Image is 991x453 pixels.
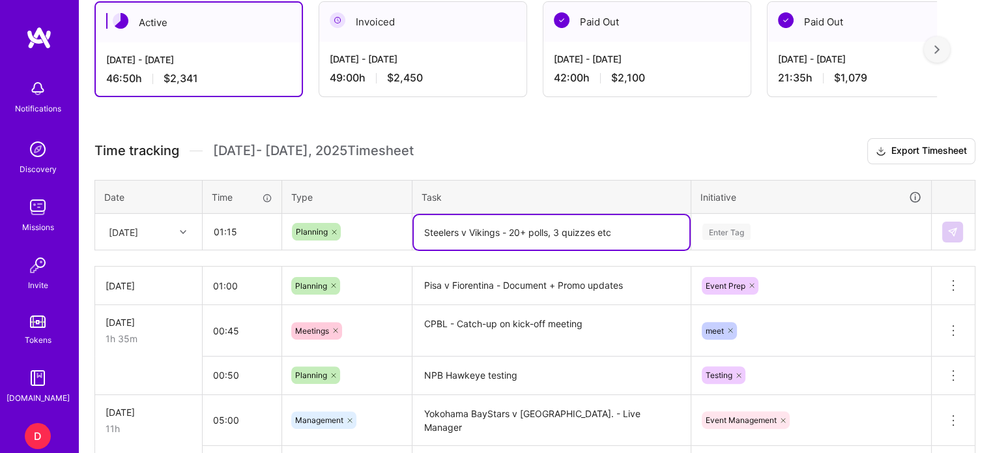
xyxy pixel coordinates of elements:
[330,71,516,85] div: 49:00 h
[554,52,740,66] div: [DATE] - [DATE]
[106,279,192,293] div: [DATE]
[554,12,569,28] img: Paid Out
[414,306,689,355] textarea: CPBL - Catch-up on kick-off meeting
[106,422,192,435] div: 11h
[412,180,691,214] th: Task
[25,423,51,449] div: D
[94,143,179,159] span: Time tracking
[834,71,867,85] span: $1,079
[95,180,203,214] th: Date
[25,136,51,162] img: discovery
[295,415,343,425] span: Management
[180,229,186,235] i: icon Chevron
[96,3,302,42] div: Active
[20,162,57,176] div: Discovery
[30,315,46,328] img: tokens
[554,71,740,85] div: 42:00 h
[778,71,964,85] div: 21:35 h
[778,12,794,28] img: Paid Out
[109,225,138,239] div: [DATE]
[15,102,61,115] div: Notifications
[295,326,329,336] span: Meetings
[203,269,281,303] input: HH:MM
[213,143,414,159] span: [DATE] - [DATE] , 2025 Timesheet
[768,2,975,42] div: Paid Out
[414,215,689,250] textarea: Steelers v Vikings - 20+ polls, 3 quizzes etc
[203,358,281,392] input: HH:MM
[212,190,272,204] div: Time
[876,145,886,158] i: icon Download
[330,12,345,28] img: Invoiced
[25,252,51,278] img: Invite
[25,333,51,347] div: Tokens
[22,220,54,234] div: Missions
[106,53,291,66] div: [DATE] - [DATE]
[706,281,745,291] span: Event Prep
[282,180,412,214] th: Type
[867,138,975,164] button: Export Timesheet
[28,278,48,292] div: Invite
[295,281,327,291] span: Planning
[25,76,51,102] img: bell
[113,13,128,29] img: Active
[203,314,281,348] input: HH:MM
[706,415,777,425] span: Event Management
[414,358,689,394] textarea: NPB Hawkeye testing
[706,326,724,336] span: meet
[22,423,54,449] a: D
[387,71,423,85] span: $2,450
[203,403,281,437] input: HH:MM
[25,365,51,391] img: guide book
[543,2,751,42] div: Paid Out
[106,315,192,329] div: [DATE]
[164,72,198,85] span: $2,341
[106,72,291,85] div: 46:50 h
[778,52,964,66] div: [DATE] - [DATE]
[611,71,645,85] span: $2,100
[106,405,192,419] div: [DATE]
[295,370,327,380] span: Planning
[934,45,940,54] img: right
[700,190,922,205] div: Initiative
[26,26,52,50] img: logo
[319,2,526,42] div: Invoiced
[947,227,958,237] img: Submit
[706,370,732,380] span: Testing
[106,332,192,345] div: 1h 35m
[7,391,70,405] div: [DOMAIN_NAME]
[330,52,516,66] div: [DATE] - [DATE]
[414,396,689,445] textarea: Yokohama BayStars v [GEOGRAPHIC_DATA]. - Live Manager
[702,222,751,242] div: Enter Tag
[414,268,689,304] textarea: Pisa v Fiorentina - Document + Promo updates
[25,194,51,220] img: teamwork
[203,214,281,249] input: HH:MM
[296,227,328,237] span: Planning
